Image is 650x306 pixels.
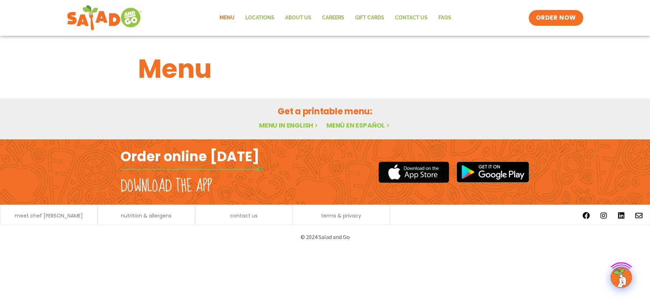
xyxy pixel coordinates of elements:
a: Locations [240,10,280,26]
a: Menu in English [259,121,319,130]
h2: Order online [DATE] [121,148,259,165]
a: ORDER NOW [529,10,583,26]
a: contact us [230,213,258,218]
span: ORDER NOW [536,14,576,22]
nav: Menu [214,10,457,26]
a: GIFT CARDS [350,10,390,26]
a: meet chef [PERSON_NAME] [15,213,83,218]
img: new-SAG-logo-768×292 [67,4,142,32]
p: © 2024 Salad and Go [124,232,526,242]
h2: Download the app [121,176,212,196]
a: FAQs [433,10,457,26]
img: fork [121,167,264,171]
h1: Menu [138,49,512,88]
a: Careers [317,10,350,26]
a: Menu [214,10,240,26]
a: terms & privacy [321,213,361,218]
a: About Us [280,10,317,26]
img: appstore [378,161,449,184]
img: google_play [456,161,529,183]
a: nutrition & allergens [121,213,171,218]
a: Menú en español [326,121,391,130]
a: Contact Us [390,10,433,26]
h2: Get a printable menu: [138,105,512,118]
